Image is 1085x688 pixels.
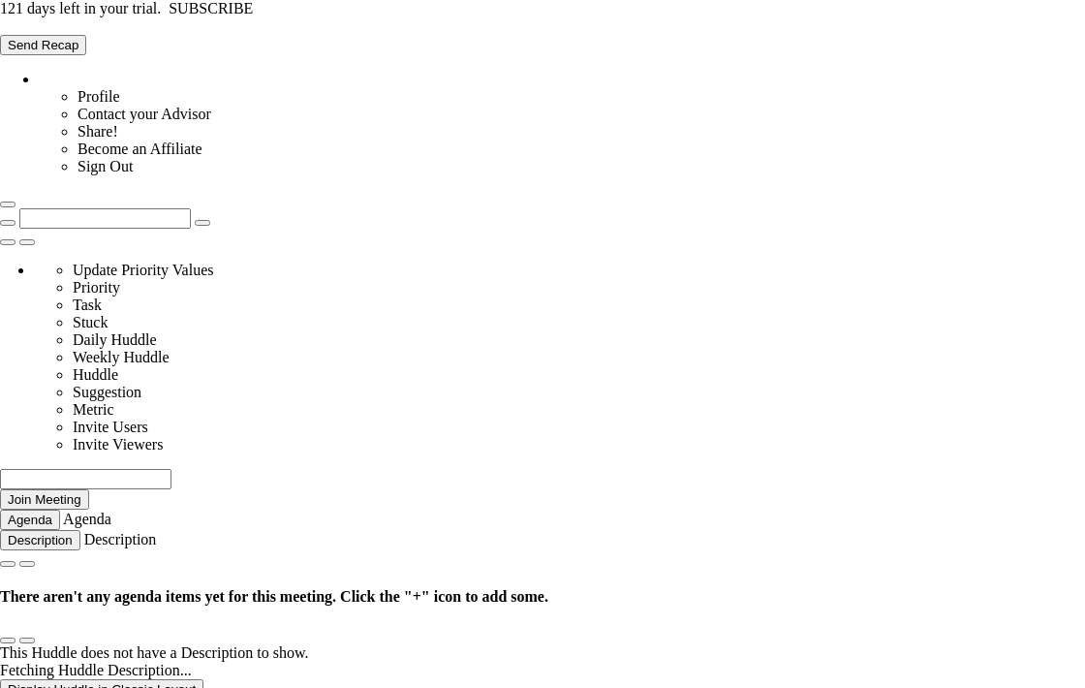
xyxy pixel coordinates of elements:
li: Task [73,297,1085,314]
li: Contact your Advisor [77,106,1085,123]
li: Suggestion [73,384,1085,401]
li: Become an Affiliate [77,141,1085,158]
span: Send Recap [8,38,78,52]
span: Agenda [8,513,52,527]
li: Huddle [73,366,1085,384]
li: Weekly Huddle [73,349,1085,366]
span: Join Meeting [8,492,81,507]
span: Agenda [63,511,111,527]
span: Description [84,531,157,547]
span: Description [8,533,73,547]
li: Daily Huddle [73,331,1085,349]
li: Invite Viewers [73,436,1085,453]
li: Stuck [73,314,1085,331]
span: Priority [73,279,120,296]
li: Metric [73,401,1085,419]
li: Sign Out [77,158,1085,175]
li: Profile [77,88,1085,106]
li: Invite Users [73,419,1085,436]
span: Update Priority Values [73,262,213,278]
li: Share! [77,123,1085,141]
